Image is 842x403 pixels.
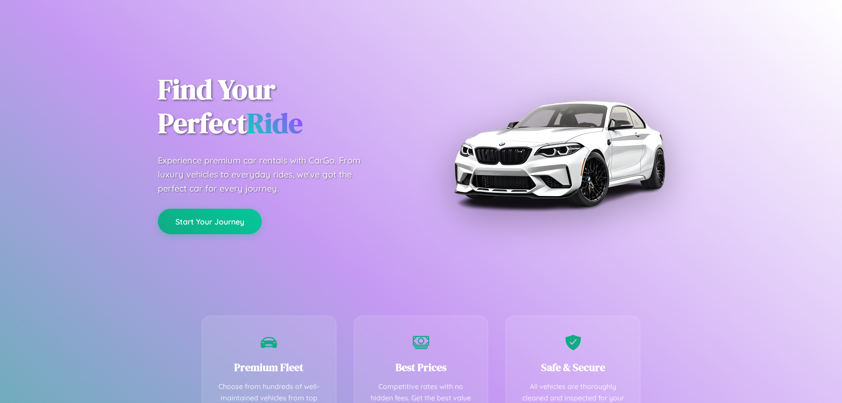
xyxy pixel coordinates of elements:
[367,360,475,374] h3: Best Prices
[158,153,377,196] p: Experience premium car rentals with CarGo. From luxury vehicles to everyday rides, we've got the ...
[450,44,669,263] img: Premium BMW car rental vehicle
[519,360,627,374] h3: Safe & Secure
[158,73,408,140] h1: Find Your Perfect
[247,104,303,142] span: Ride
[215,360,323,374] h3: Premium Fleet
[158,209,262,234] button: Start Your Journey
